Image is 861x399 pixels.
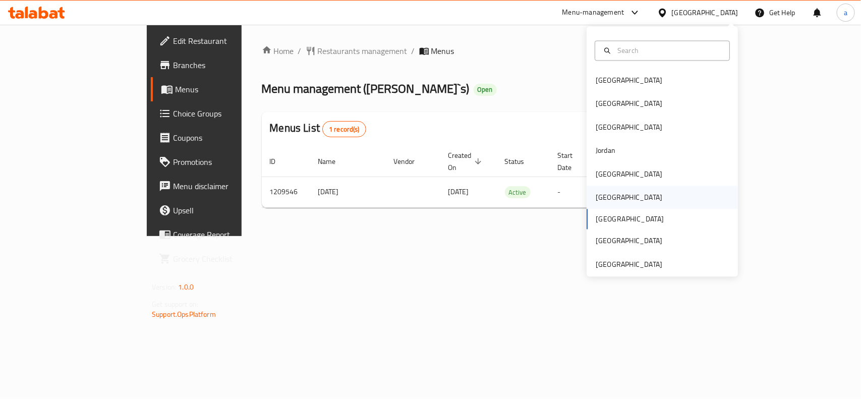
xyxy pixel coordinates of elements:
[844,7,847,18] span: a
[394,155,428,167] span: Vendor
[151,77,291,101] a: Menus
[323,125,366,134] span: 1 record(s)
[173,35,282,47] span: Edit Restaurant
[322,121,366,137] div: Total records count
[173,253,282,265] span: Grocery Checklist
[550,177,598,207] td: -
[175,83,282,95] span: Menus
[310,177,386,207] td: [DATE]
[173,156,282,168] span: Promotions
[173,180,282,192] span: Menu disclaimer
[596,236,662,247] div: [GEOGRAPHIC_DATA]
[262,45,694,57] nav: breadcrumb
[152,280,177,294] span: Version:
[298,45,302,57] li: /
[270,121,366,137] h2: Menus List
[448,149,485,174] span: Created On
[474,85,497,94] span: Open
[596,122,662,133] div: [GEOGRAPHIC_DATA]
[318,155,349,167] span: Name
[262,146,763,208] table: enhanced table
[596,259,662,270] div: [GEOGRAPHIC_DATA]
[152,298,198,311] span: Get support on:
[474,84,497,96] div: Open
[448,185,469,198] span: [DATE]
[151,53,291,77] a: Branches
[151,174,291,198] a: Menu disclaimer
[152,308,216,321] a: Support.OpsPlatform
[505,187,531,198] span: Active
[173,59,282,71] span: Branches
[596,98,662,109] div: [GEOGRAPHIC_DATA]
[596,75,662,86] div: [GEOGRAPHIC_DATA]
[151,101,291,126] a: Choice Groups
[173,107,282,120] span: Choice Groups
[178,280,194,294] span: 1.0.0
[306,45,408,57] a: Restaurants management
[596,145,615,156] div: Jordan
[596,168,662,180] div: [GEOGRAPHIC_DATA]
[262,77,470,100] span: Menu management ( [PERSON_NAME]`s )
[151,198,291,222] a: Upsell
[151,126,291,150] a: Coupons
[151,29,291,53] a: Edit Restaurant
[505,186,531,198] div: Active
[151,247,291,271] a: Grocery Checklist
[562,7,624,19] div: Menu-management
[672,7,738,18] div: [GEOGRAPHIC_DATA]
[151,150,291,174] a: Promotions
[505,155,538,167] span: Status
[173,204,282,216] span: Upsell
[596,192,662,203] div: [GEOGRAPHIC_DATA]
[431,45,454,57] span: Menus
[151,222,291,247] a: Coverage Report
[558,149,586,174] span: Start Date
[318,45,408,57] span: Restaurants management
[173,132,282,144] span: Coupons
[613,45,723,56] input: Search
[412,45,415,57] li: /
[173,229,282,241] span: Coverage Report
[270,155,289,167] span: ID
